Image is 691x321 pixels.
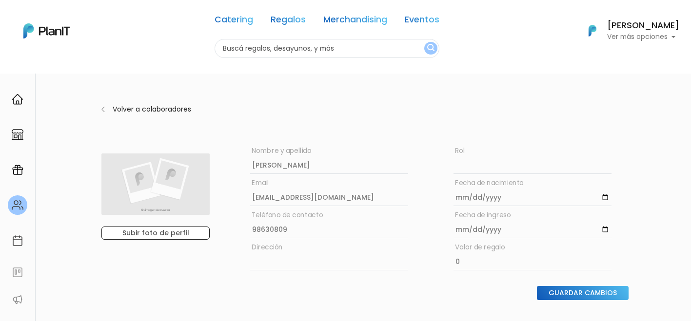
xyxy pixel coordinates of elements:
a: Merchandising [323,16,387,27]
img: partners-52edf745621dab592f3b2c58e3bca9d71375a7ef29c3b500c9f145b62cc070d4.svg [12,294,23,305]
input: Buscá regalos, desayunos, y más [215,39,439,58]
img: calendar-87d922413cdce8b2cf7b7f5f62616a5cf9e4887200fb71536465627b3292af00.svg [12,235,23,246]
img: PlanIt Logo [23,23,70,38]
img: planit_placeholder-9427b205c7ae5e9bf800e9d23d5b17a34c4c1a44177066c4629bad40f2d9547d.png [101,153,210,215]
img: search_button-432b6d5273f82d61273b3651a40e1bd1b912527efae98b1b7a1b2c0702e16a8d.svg [427,44,434,53]
img: people-662611757002400ad9ed0e3c099ab2801c6687ba6c219adb57efc949bc21e19d.svg [12,199,23,211]
a: Regalos [271,16,306,27]
img: marketplace-4ceaa7011d94191e9ded77b95e3339b90024bf715f7c57f8cf31f2d8c509eaba.svg [12,129,23,140]
div: ¿Necesitás ayuda? [50,9,140,28]
img: PlanIt Logo [582,20,603,41]
p: Ver más opciones [607,34,679,40]
input: Guardar Cambios [537,286,629,300]
img: feedback-78b5a0c8f98aac82b08bfc38622c3050aee476f2c9584af64705fc4e61158814.svg [12,266,23,278]
a: Volver a colaboradores [101,104,629,114]
button: PlanIt Logo [PERSON_NAME] Ver más opciones [576,18,679,43]
a: Eventos [405,16,439,27]
img: back-42715e56ce4b9cf79196da313afe80843809728a53e69d2e945d51f1d9cdbbee.svg [101,104,105,114]
img: home-e721727adea9d79c4d83392d1f703f7f8bce08238fde08b1acbfd93340b81755.svg [12,94,23,105]
h6: [PERSON_NAME] [607,21,679,30]
a: Catering [215,16,253,27]
p: Volver a colaboradores [113,104,376,114]
img: campaigns-02234683943229c281be62815700db0a1741e53638e28bf9629b52c665b00959.svg [12,164,23,176]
